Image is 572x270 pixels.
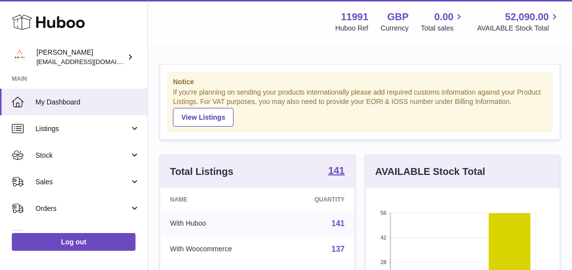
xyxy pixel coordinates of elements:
span: Sales [35,177,130,187]
div: Huboo Ref [336,24,369,33]
h3: Total Listings [170,165,234,178]
strong: GBP [387,10,408,24]
span: Listings [35,124,130,134]
div: [PERSON_NAME] [36,48,125,67]
h3: AVAILABLE Stock Total [375,165,485,178]
span: 0.00 [435,10,454,24]
a: 141 [332,219,345,228]
th: Quantity [281,188,355,211]
text: 56 [380,210,386,216]
td: With Huboo [160,211,281,236]
div: Currency [381,24,409,33]
text: 42 [380,235,386,240]
a: 0.00 Total sales [421,10,465,33]
img: info@an-y1.com [12,50,27,65]
strong: Notice [173,77,547,87]
a: 52,090.00 AVAILABLE Stock Total [477,10,560,33]
text: 28 [380,259,386,265]
div: If you're planning on sending your products internationally please add required customs informati... [173,88,547,126]
strong: 11991 [341,10,369,24]
span: AVAILABLE Stock Total [477,24,560,33]
a: Log out [12,233,135,251]
td: With Woocommerce [160,236,281,262]
th: Name [160,188,281,211]
span: Orders [35,204,130,213]
span: Stock [35,151,130,160]
a: View Listings [173,108,234,127]
span: [EMAIL_ADDRESS][DOMAIN_NAME] [36,58,145,66]
a: 141 [328,166,344,177]
span: Total sales [421,24,465,33]
span: Usage [35,231,140,240]
span: 52,090.00 [505,10,549,24]
strong: 141 [328,166,344,175]
a: 137 [332,245,345,253]
span: My Dashboard [35,98,140,107]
